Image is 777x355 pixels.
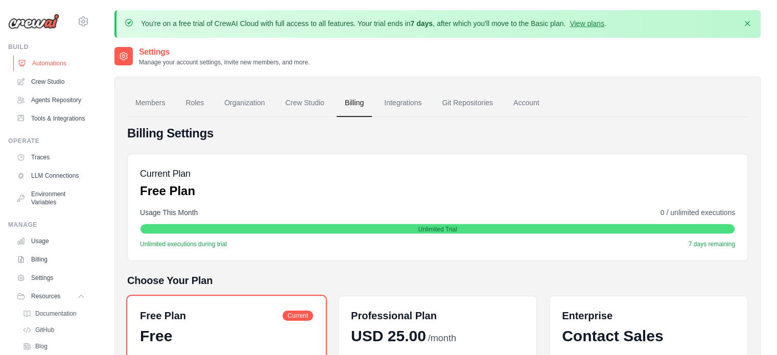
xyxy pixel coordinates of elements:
[505,89,548,117] a: Account
[8,43,89,51] div: Build
[141,18,606,29] p: You're on a free trial of CrewAI Cloud with full access to all features. Your trial ends in , aft...
[689,240,735,248] span: 7 days remaining
[177,89,212,117] a: Roles
[139,46,310,58] h2: Settings
[13,55,90,72] a: Automations
[562,309,735,323] h6: Enterprise
[410,19,433,28] strong: 7 days
[12,74,89,90] a: Crew Studio
[140,207,198,218] span: Usage This Month
[12,110,89,127] a: Tools & Integrations
[418,225,457,233] span: Unlimited Trial
[12,288,89,304] button: Resources
[428,332,456,345] span: /month
[140,309,186,323] h6: Free Plan
[12,233,89,249] a: Usage
[12,270,89,286] a: Settings
[140,240,227,248] span: Unlimited executions during trial
[570,19,604,28] a: View plans
[127,125,748,141] h4: Billing Settings
[140,167,195,181] h5: Current Plan
[139,58,310,66] p: Manage your account settings, invite new members, and more.
[8,14,59,29] img: Logo
[351,327,426,345] span: USD 25.00
[127,273,748,288] h5: Choose Your Plan
[127,89,173,117] a: Members
[351,309,437,323] h6: Professional Plan
[337,89,372,117] a: Billing
[282,311,313,321] span: Current
[562,327,735,345] div: Contact Sales
[35,326,54,334] span: GitHub
[277,89,333,117] a: Crew Studio
[31,292,60,300] span: Resources
[18,306,89,321] a: Documentation
[18,339,89,353] a: Blog
[18,323,89,337] a: GitHub
[140,183,195,199] p: Free Plan
[140,327,313,345] div: Free
[8,221,89,229] div: Manage
[8,137,89,145] div: Operate
[12,149,89,165] a: Traces
[35,310,77,318] span: Documentation
[216,89,273,117] a: Organization
[35,342,48,350] span: Blog
[12,92,89,108] a: Agents Repository
[12,168,89,184] a: LLM Connections
[376,89,430,117] a: Integrations
[12,186,89,210] a: Environment Variables
[661,207,735,218] span: 0 / unlimited executions
[434,89,501,117] a: Git Repositories
[12,251,89,268] a: Billing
